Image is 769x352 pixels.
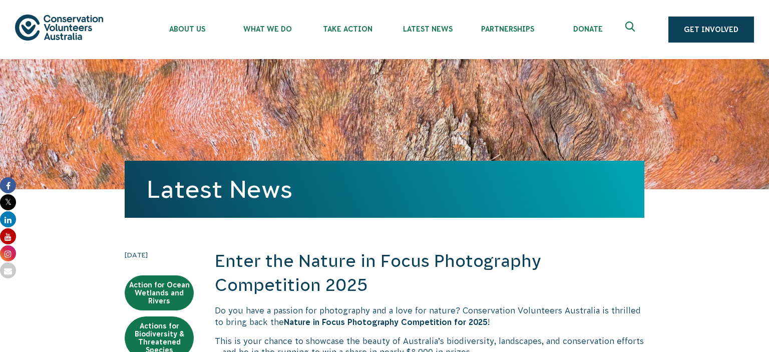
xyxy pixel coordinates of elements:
[15,15,103,40] img: logo.svg
[284,317,488,326] strong: Nature in Focus Photography Competition for 2025
[215,305,644,327] p: Do you have a passion for photography and a love for nature? Conservation Volunteers Australia is...
[125,249,194,260] time: [DATE]
[147,25,227,33] span: About Us
[227,25,307,33] span: What We Do
[668,17,754,43] a: Get Involved
[625,22,638,38] span: Expand search box
[388,25,468,33] span: Latest News
[147,176,292,203] a: Latest News
[548,25,628,33] span: Donate
[125,275,194,310] a: Action for Ocean Wetlands and Rivers
[307,25,388,33] span: Take Action
[468,25,548,33] span: Partnerships
[215,249,644,297] h2: Enter the Nature in Focus Photography Competition 2025
[619,18,643,42] button: Expand search box Close search box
